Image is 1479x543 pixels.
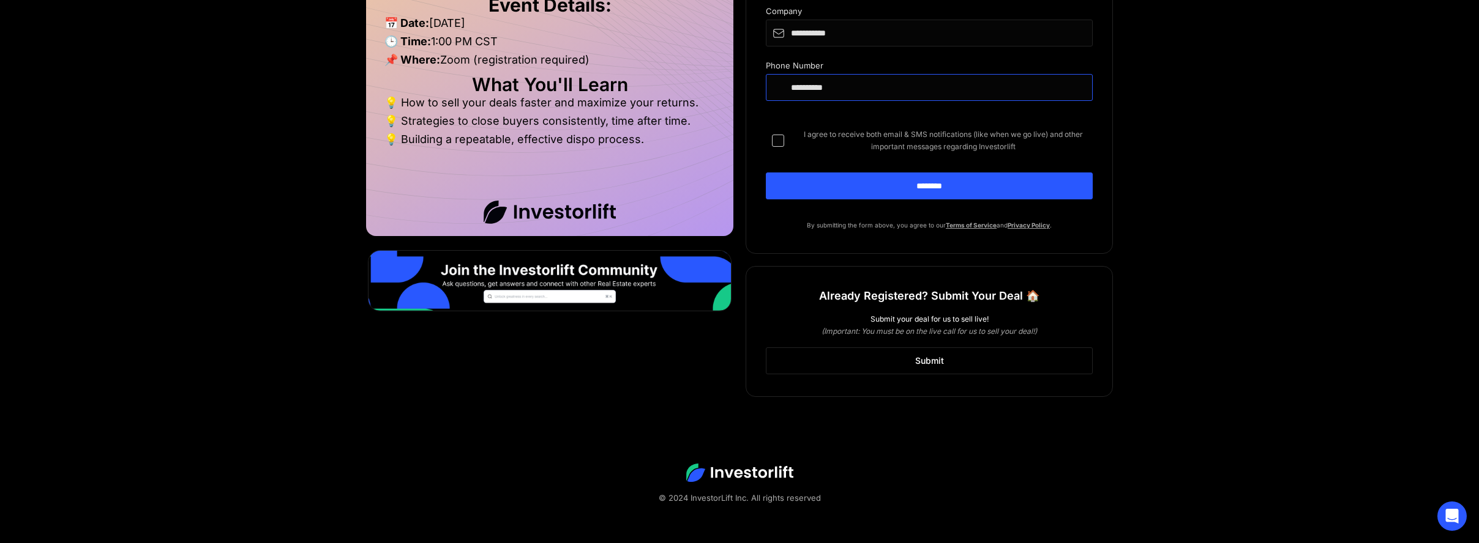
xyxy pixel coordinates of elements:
[766,219,1093,231] p: By submitting the form above, you agree to our and .
[946,221,997,229] a: Terms of Service
[384,133,715,146] li: 💡 Building a repeatable, effective dispo process.
[384,53,440,66] strong: 📌 Where:
[819,285,1039,307] h1: Already Registered? Submit Your Deal 🏠
[384,17,715,35] li: [DATE]
[384,35,715,54] li: 1:00 PM CST
[49,492,1430,504] div: © 2024 InvestorLift Inc. All rights reserved
[794,128,1093,153] span: I agree to receive both email & SMS notifications (like when we go live) and other important mess...
[384,17,429,29] strong: 📅 Date:
[1437,501,1467,531] div: Open Intercom Messenger
[766,7,1093,20] div: Company
[766,347,1093,374] a: Submit
[384,54,715,72] li: Zoom (registration required)
[766,61,1093,74] div: Phone Number
[384,97,715,115] li: 💡 How to sell your deals faster and maximize your returns.
[1008,221,1050,229] a: Privacy Policy
[384,35,431,48] strong: 🕒 Time:
[766,313,1093,325] div: Submit your deal for us to sell live!
[822,327,1037,336] em: (Important: You must be on the live call for us to sell your deal!)
[384,115,715,133] li: 💡 Strategies to close buyers consistently, time after time.
[384,78,715,90] h2: What You'll Learn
